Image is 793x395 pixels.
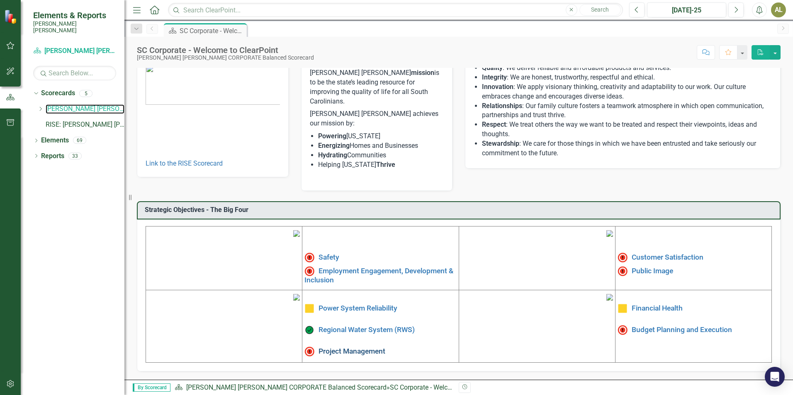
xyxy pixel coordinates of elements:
div: 33 [68,152,82,159]
input: Search Below... [33,66,116,80]
div: 69 [73,137,86,144]
img: mceclip1%20v4.png [293,230,300,237]
small: [PERSON_NAME] [PERSON_NAME] [33,20,116,34]
a: Project Management [319,347,385,355]
li: Homes and Businesses [318,141,444,151]
img: On Target [304,325,314,335]
strong: Thrive [376,161,395,169]
li: Helping [US_STATE] [318,160,444,170]
strong: Energizing [318,142,350,149]
a: Elements [41,136,69,145]
button: AL [771,2,786,17]
a: Budget Planning and Execution [632,325,732,334]
strong: Innovation [482,83,513,91]
strong: Hydrating [318,151,347,159]
div: SC Corporate - Welcome to ClearPoint [137,46,314,55]
a: [PERSON_NAME] [PERSON_NAME] CORPORATE Balanced Scorecard [186,383,387,391]
input: Search ClearPoint... [168,3,623,17]
img: mceclip3%20v3.png [293,294,300,301]
div: SC Corporate - Welcome to ClearPoint [390,383,500,391]
button: [DATE]-25 [647,2,726,17]
a: Financial Health [632,304,683,312]
a: RISE: [PERSON_NAME] [PERSON_NAME] Recognizing Innovation, Safety and Excellence [46,120,124,130]
img: Not Meeting Target [618,325,628,335]
strong: Quality [482,64,503,72]
strong: Powering [318,132,346,140]
a: Customer Satisfaction [632,253,703,261]
p: [PERSON_NAME] [PERSON_NAME] achieves our mission by: [310,108,444,130]
img: Not Meeting Target [304,266,314,276]
span: By Scorecard [133,383,170,392]
li: : We apply visionary thinking, creativity and adaptability to our work. Our culture embraces chan... [482,82,772,101]
span: Elements & Reports [33,10,116,20]
div: [DATE]-25 [650,5,723,15]
li: : We deliver reliable and affordable products and services. [482,63,772,73]
a: Safety [319,253,339,261]
a: Public Image [632,266,673,275]
div: [PERSON_NAME] [PERSON_NAME] CORPORATE Balanced Scorecard [137,55,314,61]
button: Search [579,4,621,16]
div: SC Corporate - Welcome to ClearPoint [180,26,245,36]
a: Reports [41,152,64,161]
span: Search [591,6,609,13]
h3: Strategic Objectives - The Big Four [145,206,776,214]
div: Open Intercom Messenger [765,367,785,387]
img: High Alert [618,253,628,263]
img: mceclip4.png [606,294,613,301]
a: Power System Reliability [319,304,397,312]
img: Caution [304,303,314,313]
img: mceclip2%20v3.png [606,230,613,237]
li: [US_STATE] [318,132,444,141]
p: [PERSON_NAME] [PERSON_NAME] is to be the state’s leading resource for improving the quality of li... [310,68,444,108]
div: » [175,383,452,393]
li: : We are honest, trustworthy, respectful and ethical. [482,73,772,82]
li: : Our family culture fosters a teamwork atmosphere in which open communication, partnerships and ... [482,101,772,120]
li: : We treat others the way we want to be treated and respect their viewpoints, ideas and thoughts. [482,120,772,139]
div: 5 [79,90,92,97]
img: Caution [618,303,628,313]
strong: Relationships [482,102,522,110]
img: Not Meeting Target [304,347,314,356]
a: Scorecards [41,89,75,98]
strong: mission [411,69,434,77]
a: Regional Water System (RWS) [319,325,415,334]
li: : We care for those things in which we have been entrusted and take seriously our commitment to t... [482,139,772,158]
img: Not Meeting Target [618,266,628,276]
strong: Integrity [482,73,507,81]
li: Communities [318,151,444,160]
img: High Alert [304,253,314,263]
strong: Respect [482,120,506,128]
img: ClearPoint Strategy [4,10,19,24]
a: Employment Engagement, Development & Inclusion [304,266,453,284]
a: Link to the RISE Scorecard [146,159,223,167]
a: [PERSON_NAME] [PERSON_NAME] CORPORATE Balanced Scorecard [33,46,116,56]
strong: Stewardship [482,140,519,147]
a: [PERSON_NAME] [PERSON_NAME] CORPORATE Balanced Scorecard [46,104,124,114]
